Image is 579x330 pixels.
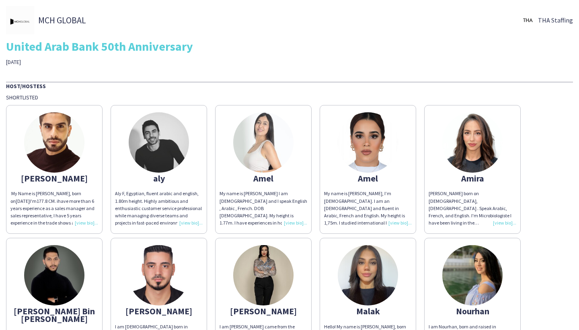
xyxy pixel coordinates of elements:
[6,94,573,101] div: Shortlisted
[30,198,37,204] span: I'm
[129,245,189,305] img: thumb-63ef82e65c881.jpg
[538,16,573,24] span: THA Staffing
[324,190,412,227] div: My name is [PERSON_NAME], I’m [DEMOGRAPHIC_DATA]. I am an [DEMOGRAPHIC_DATA] and fluent in Arabic...
[338,112,398,173] img: thumb-66db0439768fd.jpeg
[10,307,98,322] div: [PERSON_NAME] Bin [PERSON_NAME]
[6,58,205,66] div: [DATE]
[324,175,412,182] div: Amel
[522,14,534,26] img: thumb-0b1c4840-441c-4cf7-bc0f-fa59e8b685e2..jpg
[233,112,294,173] img: thumb-66b264d8949b5.jpeg
[24,245,84,305] img: thumb-67755c6606872.jpeg
[115,175,203,182] div: aly
[442,245,503,305] img: thumb-681deb20a575f.jpeg
[24,112,84,173] img: thumb-631da60dee91f.jpeg
[10,175,98,182] div: [PERSON_NAME]
[220,307,307,315] div: [PERSON_NAME]
[6,40,573,52] div: United Arab Bank 50th Anniversary
[429,307,516,315] div: Nourhan
[324,307,412,315] div: Malak
[442,112,503,173] img: thumb-6582a0cdb5742.jpeg
[429,175,516,182] div: Amira
[37,198,58,204] span: 177.8 CM. i
[6,82,573,90] div: Host/Hostess
[115,190,203,227] div: Aly F, Egyptian, fluent arabic and english, 1.80m height. Highly ambitious and enthusiastic custo...
[338,245,398,305] img: thumb-670adb23170e3.jpeg
[233,245,294,305] img: thumb-67126dc907f79.jpeg
[220,175,307,182] div: Amel
[129,112,189,173] img: thumb-6788b08f8fef3.jpg
[429,190,516,227] div: [PERSON_NAME] born on [DEMOGRAPHIC_DATA], [DEMOGRAPHIC_DATA] . Speak Arabic, French, and English....
[38,16,86,24] span: MCH GLOBAL
[115,307,203,315] div: [PERSON_NAME]
[10,190,81,204] span: My Name is [PERSON_NAME], born on
[220,190,307,227] div: My name is [PERSON_NAME] I am [DEMOGRAPHIC_DATA] and I speak English , Arabic , French. DOB [DEMO...
[16,198,30,204] span: [DATE]
[6,6,34,34] img: thumb-694d6eb6-5c00-4ef6-bb19-8eb73da3f398.jpg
